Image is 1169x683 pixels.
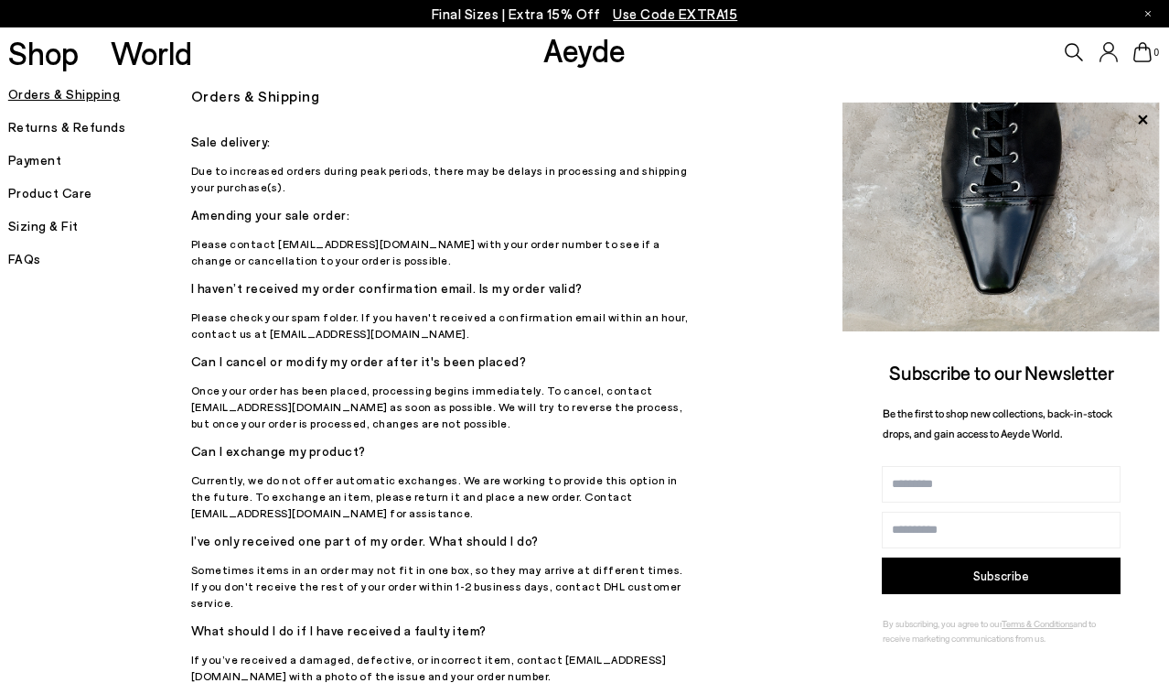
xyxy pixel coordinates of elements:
h5: I’ve only received one part of my order. What should I do? [191,528,694,554]
a: Aeyde [543,30,626,69]
a: World [111,37,192,69]
p: Final Sizes | Extra 15% Off [432,3,738,26]
h5: Returns & Refunds [8,114,191,140]
h5: Product Care [8,180,191,206]
h3: Orders & Shipping [191,81,994,111]
h5: Can I exchange my product? [191,439,694,464]
h5: FAQs [8,246,191,272]
h5: Sizing & Fit [8,213,191,239]
p: Please contact [EMAIL_ADDRESS][DOMAIN_NAME] with your order number to see if a change or cancella... [191,235,694,268]
a: Shop [8,37,79,69]
img: ca3f721fb6ff708a270709c41d776025.jpg [842,103,1160,331]
h5: Orders & Shipping [8,81,191,107]
span: Subscribe to our Newsletter [889,361,1114,384]
a: Terms & Conditions [1002,618,1073,629]
p: Due to increased orders during peak periods, there may be delays in processing and shipping your ... [191,162,694,195]
a: 0 [1133,42,1152,62]
p: Once your order has been placed, processing begins immediately. To cancel, contact [EMAIL_ADDRESS... [191,382,694,431]
span: 0 [1152,48,1161,58]
button: Subscribe [882,558,1121,594]
p: Currently, we do not offer automatic exchanges. We are working to provide this option in the futu... [191,472,694,521]
h5: What should I do if I have received a faulty item? [191,618,694,644]
h5: Amending your sale order: [191,202,694,228]
h5: Sale delivery: [191,129,694,155]
h5: Can I cancel or modify my order after it's been placed? [191,349,694,374]
p: Please check your spam folder. If you haven't received a confirmation email within an hour, conta... [191,309,694,341]
span: Be the first to shop new collections, back-in-stock drops, and gain access to Aeyde World. [883,407,1112,440]
span: By subscribing, you agree to our [883,618,1002,629]
p: Sometimes items in an order may not fit in one box, so they may arrive at different times. If you... [191,561,694,611]
h5: I haven’t received my order confirmation email. Is my order valid? [191,276,694,301]
h5: Payment [8,147,191,173]
span: Navigate to /collections/ss25-final-sizes [613,5,737,22]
